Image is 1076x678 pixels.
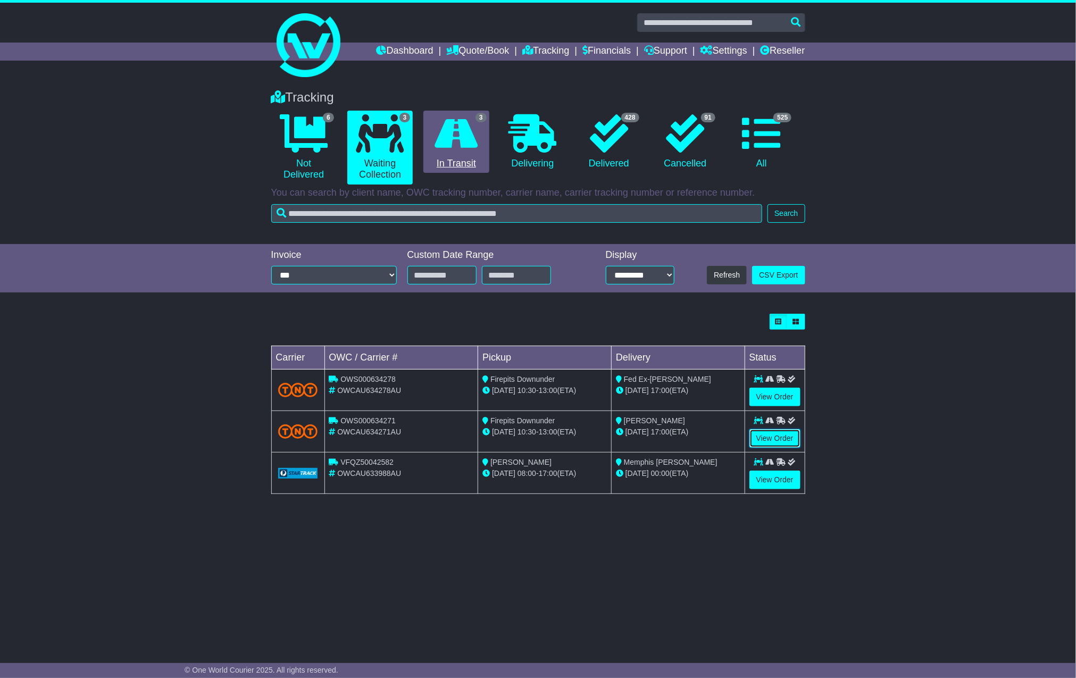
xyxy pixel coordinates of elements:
[624,416,685,425] span: [PERSON_NAME]
[768,204,805,223] button: Search
[490,375,555,383] span: Firepits Downunder
[518,386,536,395] span: 10:30
[539,428,557,436] span: 13:00
[749,429,800,448] a: View Order
[624,375,711,383] span: Fed Ex-[PERSON_NAME]
[651,428,670,436] span: 17:00
[377,43,433,61] a: Dashboard
[729,111,794,173] a: 525 All
[700,43,747,61] a: Settings
[324,346,478,370] td: OWC / Carrier #
[745,346,805,370] td: Status
[701,113,715,122] span: 91
[340,458,394,466] span: VFQZ50042582
[323,113,334,122] span: 6
[616,426,740,438] div: (ETA)
[337,469,401,478] span: OWCAU633988AU
[539,469,557,478] span: 17:00
[478,346,612,370] td: Pickup
[271,187,805,199] p: You can search by client name, OWC tracking number, carrier name, carrier tracking number or refe...
[518,469,536,478] span: 08:00
[476,113,487,122] span: 3
[625,469,649,478] span: [DATE]
[653,111,718,173] a: 91 Cancelled
[606,249,674,261] div: Display
[644,43,687,61] a: Support
[625,428,649,436] span: [DATE]
[266,90,811,105] div: Tracking
[446,43,509,61] a: Quote/Book
[752,266,805,284] a: CSV Export
[518,428,536,436] span: 10:30
[582,43,631,61] a: Financials
[624,458,718,466] span: Memphis [PERSON_NAME]
[773,113,791,122] span: 525
[271,346,324,370] td: Carrier
[500,111,565,173] a: Delivering
[407,249,578,261] div: Custom Date Range
[423,111,489,173] a: 3 In Transit
[490,416,555,425] span: Firepits Downunder
[707,266,747,284] button: Refresh
[492,386,515,395] span: [DATE]
[340,375,396,383] span: OWS000634278
[185,666,338,674] span: © One World Courier 2025. All rights reserved.
[490,458,552,466] span: [PERSON_NAME]
[399,113,411,122] span: 3
[522,43,569,61] a: Tracking
[492,469,515,478] span: [DATE]
[482,385,607,396] div: - (ETA)
[492,428,515,436] span: [DATE]
[576,111,641,173] a: 428 Delivered
[749,388,800,406] a: View Order
[278,468,318,479] img: GetCarrierServiceLogo
[651,469,670,478] span: 00:00
[278,383,318,397] img: TNT_Domestic.png
[278,424,318,439] img: TNT_Domestic.png
[482,468,607,479] div: - (ETA)
[347,111,413,185] a: 3 Waiting Collection
[337,386,401,395] span: OWCAU634278AU
[539,386,557,395] span: 13:00
[749,471,800,489] a: View Order
[271,111,337,185] a: 6 Not Delivered
[651,386,670,395] span: 17:00
[621,113,639,122] span: 428
[337,428,401,436] span: OWCAU634271AU
[616,468,740,479] div: (ETA)
[271,249,397,261] div: Invoice
[482,426,607,438] div: - (ETA)
[616,385,740,396] div: (ETA)
[611,346,745,370] td: Delivery
[760,43,805,61] a: Reseller
[625,386,649,395] span: [DATE]
[340,416,396,425] span: OWS000634271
